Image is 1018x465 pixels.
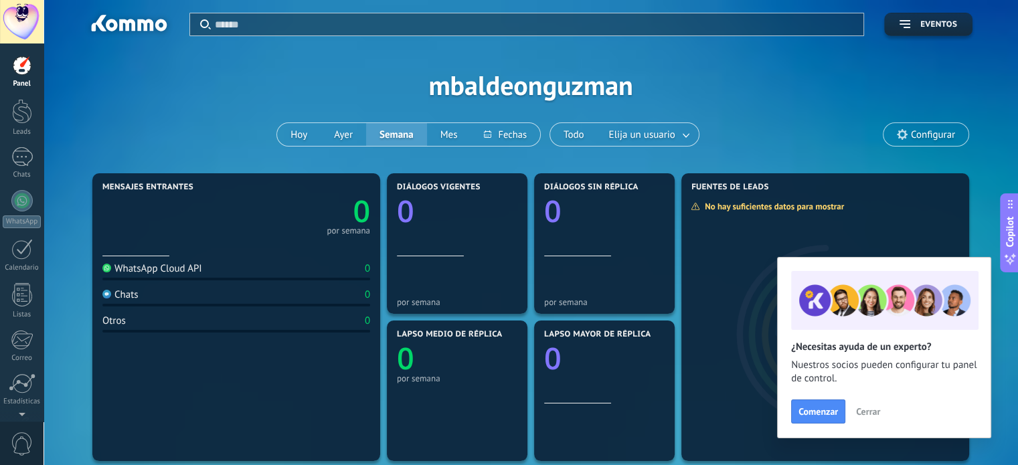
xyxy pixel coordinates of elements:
[544,297,665,307] div: por semana
[884,13,972,36] button: Eventos
[327,227,370,234] div: por semana
[321,123,366,146] button: Ayer
[277,123,321,146] button: Hoy
[102,290,111,298] img: Chats
[365,262,370,275] div: 0
[236,191,370,231] a: 0
[397,183,481,192] span: Diálogos vigentes
[3,128,41,136] div: Leads
[1003,216,1017,247] span: Copilot
[397,373,517,383] div: por semana
[102,264,111,272] img: WhatsApp Cloud API
[427,123,471,146] button: Mes
[791,359,977,385] span: Nuestros socios pueden configurar tu panel de control.
[691,201,853,212] div: No hay suficientes datos para mostrar
[365,314,370,327] div: 0
[102,288,139,301] div: Chats
[471,123,539,146] button: Fechas
[920,20,957,29] span: Eventos
[606,126,678,144] span: Elija un usuario
[353,191,370,231] text: 0
[102,262,202,275] div: WhatsApp Cloud API
[366,123,427,146] button: Semana
[791,399,845,424] button: Comenzar
[550,123,598,146] button: Todo
[598,123,699,146] button: Elija un usuario
[850,401,886,422] button: Cerrar
[544,191,562,231] text: 0
[397,191,414,231] text: 0
[3,171,41,179] div: Chats
[3,264,41,272] div: Calendario
[397,330,503,339] span: Lapso medio de réplica
[544,338,562,379] text: 0
[691,183,769,192] span: Fuentes de leads
[3,310,41,319] div: Listas
[3,80,41,88] div: Panel
[798,407,838,416] span: Comenzar
[791,341,977,353] h2: ¿Necesitas ayuda de un experto?
[102,183,193,192] span: Mensajes entrantes
[3,354,41,363] div: Correo
[3,397,41,406] div: Estadísticas
[102,314,126,327] div: Otros
[911,129,955,141] span: Configurar
[397,297,517,307] div: por semana
[365,288,370,301] div: 0
[397,338,414,379] text: 0
[856,407,880,416] span: Cerrar
[544,183,639,192] span: Diálogos sin réplica
[3,215,41,228] div: WhatsApp
[544,330,651,339] span: Lapso mayor de réplica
